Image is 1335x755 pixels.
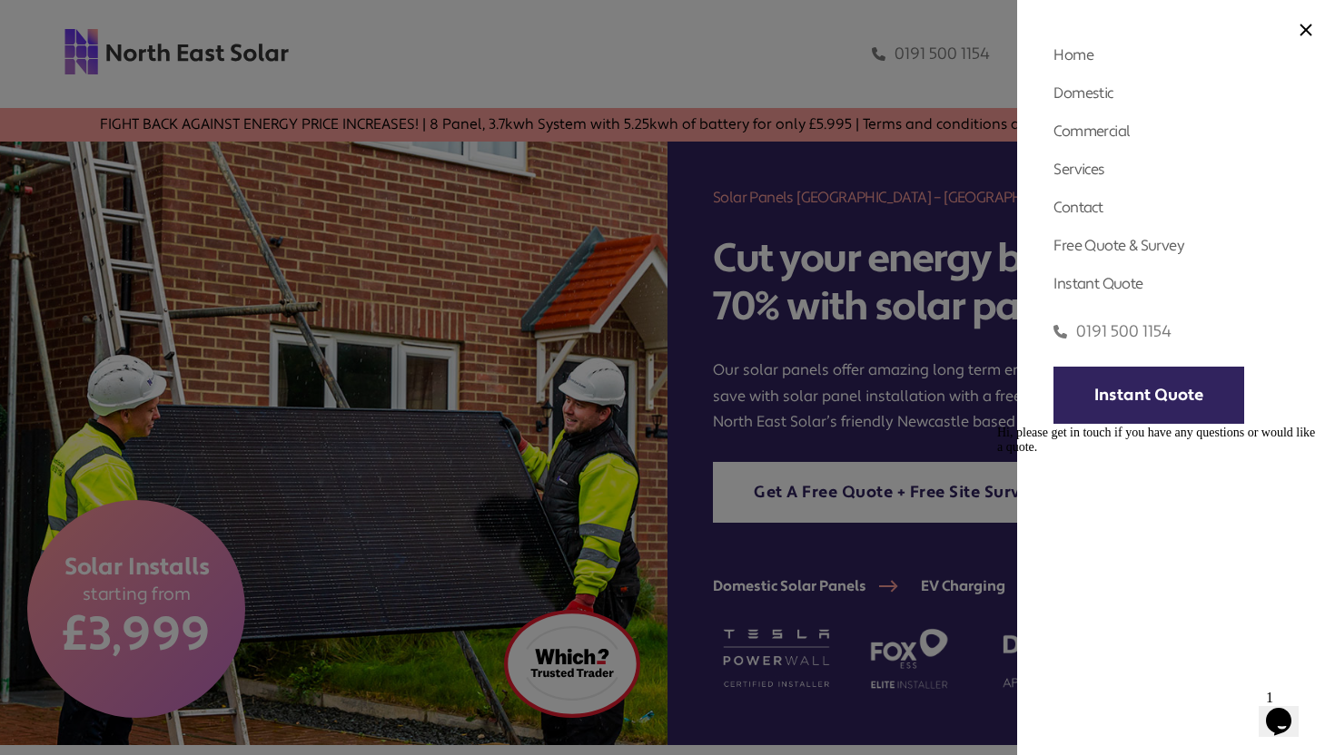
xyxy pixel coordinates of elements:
a: Free Quote & Survey [1053,236,1184,255]
img: close icon [1300,24,1312,36]
a: 0191 500 1154 [1053,321,1172,342]
a: Services [1053,160,1104,179]
a: Home [1053,45,1093,64]
iframe: chat widget [990,418,1317,673]
div: Hi, please get in touch if you have any questions or would like a quote. [7,7,334,36]
span: Hi, please get in touch if you have any questions or would like a quote. [7,7,325,35]
a: Commercial [1053,122,1130,141]
a: Instant Quote [1053,367,1244,424]
iframe: chat widget [1259,682,1317,737]
img: phone icon [1053,321,1067,342]
a: Contact [1053,198,1103,217]
a: Instant Quote [1053,274,1142,293]
a: Domestic [1053,83,1112,103]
